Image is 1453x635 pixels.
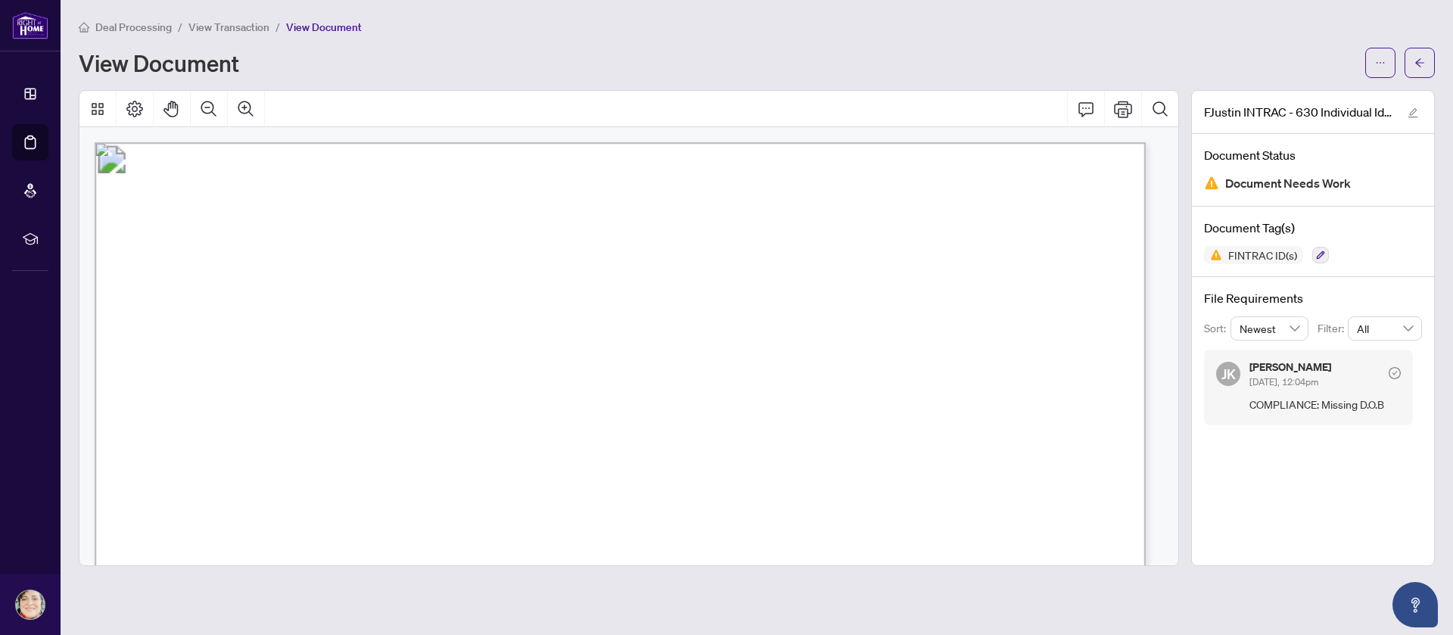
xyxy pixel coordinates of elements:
li: / [275,18,280,36]
span: All [1357,317,1413,340]
span: Newest [1240,317,1300,340]
span: check-circle [1389,367,1401,379]
span: Deal Processing [95,20,172,34]
h4: Document Tag(s) [1204,219,1422,237]
h1: View Document [79,51,239,75]
span: Document Needs Work [1225,173,1351,194]
img: logo [12,11,48,39]
span: JK [1221,363,1236,384]
span: arrow-left [1414,58,1425,68]
h5: [PERSON_NAME] [1249,362,1331,372]
p: Sort: [1204,320,1231,337]
span: FJustin INTRAC - 630 Individual Identification Record B - PropTx-OREA_[DATE] 19_54_03.pdf [1204,103,1393,121]
span: edit [1408,107,1418,118]
span: View Document [286,20,362,34]
p: Filter: [1318,320,1348,337]
img: Profile Icon [16,590,45,619]
h4: Document Status [1204,146,1422,164]
button: Open asap [1392,582,1438,627]
span: [DATE], 12:04pm [1249,376,1318,388]
li: / [178,18,182,36]
span: COMPLIANCE: Missing D.O.B [1249,396,1401,413]
h4: File Requirements [1204,289,1422,307]
span: FINTRAC ID(s) [1222,250,1303,260]
span: ellipsis [1375,58,1386,68]
img: Status Icon [1204,246,1222,264]
img: Document Status [1204,176,1219,191]
span: home [79,22,89,33]
span: View Transaction [188,20,269,34]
